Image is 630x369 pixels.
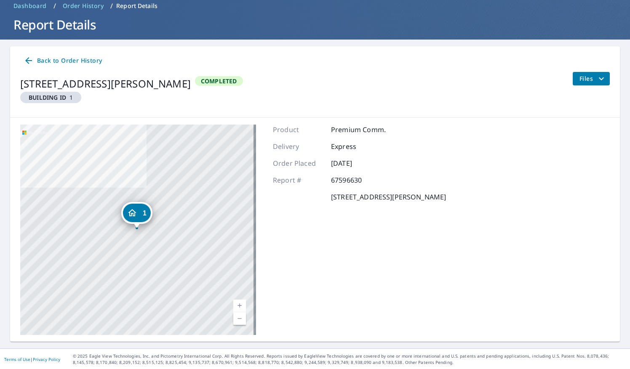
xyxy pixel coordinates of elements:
a: Current Level 17, Zoom In [233,300,246,312]
a: Privacy Policy [33,356,60,362]
p: Premium Comm. [331,125,386,135]
span: 1 [143,210,147,216]
span: Dashboard [13,2,47,10]
a: Back to Order History [20,53,105,69]
li: / [53,1,56,11]
p: Express [331,141,382,151]
p: | [4,357,60,362]
div: Dropped pin, building 1, Residential property, 218 N 14th Ave Sturgeon Bay, WI 54235 [121,202,152,228]
p: Delivery [273,141,323,151]
p: Order Placed [273,158,323,168]
span: Completed [196,77,242,85]
p: Report Details [116,2,157,10]
p: Product [273,125,323,135]
button: filesDropdownBtn-67596630 [572,72,610,85]
li: / [110,1,113,11]
p: [DATE] [331,158,382,168]
span: Order History [63,2,104,10]
p: © 2025 Eagle View Technologies, Inc. and Pictometry International Corp. All Rights Reserved. Repo... [73,353,626,366]
h1: Report Details [10,16,620,33]
span: Files [579,74,606,84]
em: Building ID [29,93,66,101]
a: Current Level 17, Zoom Out [233,312,246,325]
span: Back to Order History [24,56,102,66]
p: [STREET_ADDRESS][PERSON_NAME] [331,192,446,202]
p: 67596630 [331,175,382,185]
span: 1 [24,93,78,101]
div: [STREET_ADDRESS][PERSON_NAME] [20,76,191,91]
p: Report # [273,175,323,185]
a: Terms of Use [4,356,30,362]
